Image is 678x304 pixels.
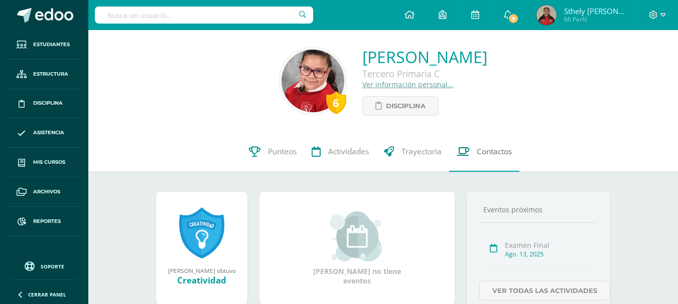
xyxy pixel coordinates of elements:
[8,118,80,148] a: Asistencia
[362,96,439,116] a: Disciplina
[8,148,80,177] a: Mis cursos
[8,30,80,60] a: Estudiantes
[8,177,80,207] a: Archivos
[166,266,237,274] div: [PERSON_NAME] obtuvo
[28,291,66,298] span: Cerrar panel
[330,211,384,261] img: event_small.png
[12,259,76,272] a: Soporte
[33,217,61,225] span: Reportes
[362,68,487,80] div: Tercero Primaria C
[508,13,519,24] span: 9
[41,263,64,270] span: Soporte
[564,15,624,24] span: Mi Perfil
[362,46,487,68] a: [PERSON_NAME]
[328,146,369,157] span: Actividades
[477,146,512,157] span: Contactos
[268,146,297,157] span: Punteos
[95,7,313,24] input: Busca un usuario...
[33,99,63,107] span: Disciplina
[326,91,346,114] div: 6
[8,89,80,119] a: Disciplina
[505,250,595,258] div: Ago. 13, 2025
[307,211,408,285] div: [PERSON_NAME] no tiene eventos
[479,281,610,300] a: Ver todas las actividades
[33,41,70,49] span: Estudiantes
[376,132,449,172] a: Trayectoria
[33,158,65,166] span: Mis cursos
[8,60,80,89] a: Estructura
[282,50,344,112] img: be5dd7ba1a29c1351fc00ce4899d05ac.png
[166,274,237,286] div: Creatividad
[564,6,624,16] span: Sthely [PERSON_NAME]
[241,132,304,172] a: Punteos
[505,240,595,250] div: Examen Final
[449,132,519,172] a: Contactos
[33,129,64,137] span: Asistencia
[304,132,376,172] a: Actividades
[536,5,557,25] img: 0c77af3d8e42b6d5cc46a24551f1b2ed.png
[479,205,598,214] div: Eventos próximos
[362,80,454,89] a: Ver información personal...
[8,207,80,236] a: Reportes
[33,70,68,78] span: Estructura
[33,188,60,196] span: Archivos
[401,146,442,157] span: Trayectoria
[386,97,426,115] span: Disciplina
